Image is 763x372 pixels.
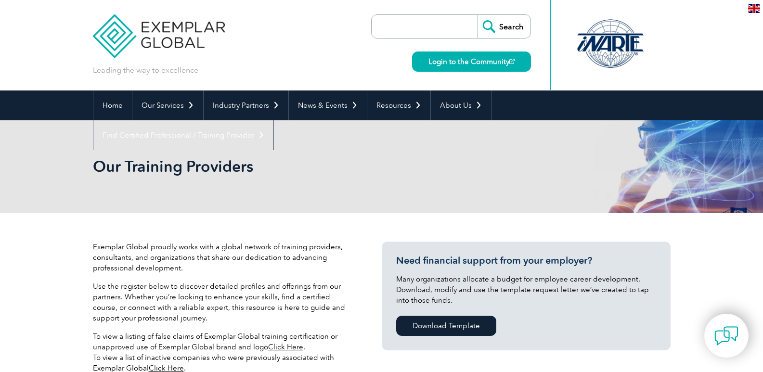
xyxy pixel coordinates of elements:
[396,255,656,267] h3: Need financial support from your employer?
[93,90,132,120] a: Home
[289,90,367,120] a: News & Events
[748,4,760,13] img: en
[367,90,430,120] a: Resources
[93,159,497,174] h2: Our Training Providers
[268,343,303,351] a: Click Here
[93,120,273,150] a: Find Certified Professional / Training Provider
[714,324,738,348] img: contact-chat.png
[478,15,530,38] input: Search
[204,90,288,120] a: Industry Partners
[396,274,656,306] p: Many organizations allocate a budget for employee career development. Download, modify and use th...
[93,65,198,76] p: Leading the way to excellence
[93,242,353,273] p: Exemplar Global proudly works with a global network of training providers, consultants, and organ...
[93,281,353,323] p: Use the register below to discover detailed profiles and offerings from our partners. Whether you...
[412,51,531,72] a: Login to the Community
[509,59,515,64] img: open_square.png
[431,90,491,120] a: About Us
[396,316,496,336] a: Download Template
[132,90,203,120] a: Our Services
